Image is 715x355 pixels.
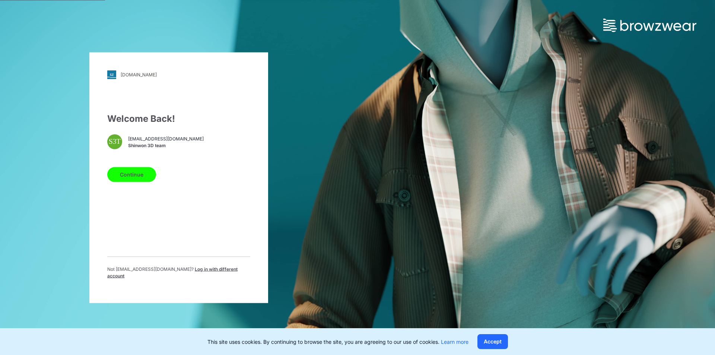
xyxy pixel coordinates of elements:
[441,339,468,345] a: Learn more
[603,19,696,32] img: browzwear-logo.73288ffb.svg
[107,112,250,125] div: Welcome Back!
[207,338,468,346] p: This site uses cookies. By continuing to browse the site, you are agreeing to our use of cookies.
[107,70,116,79] img: svg+xml;base64,PHN2ZyB3aWR0aD0iMjgiIGhlaWdodD0iMjgiIHZpZXdCb3g9IjAgMCAyOCAyOCIgZmlsbD0ibm9uZSIgeG...
[477,334,508,349] button: Accept
[107,70,250,79] a: [DOMAIN_NAME]
[107,134,122,149] div: S3T
[107,266,250,279] p: Not [EMAIL_ADDRESS][DOMAIN_NAME] ?
[107,167,156,182] button: Continue
[128,142,204,149] span: Shinwon 3D team
[121,72,157,77] div: [DOMAIN_NAME]
[128,136,204,142] span: [EMAIL_ADDRESS][DOMAIN_NAME]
